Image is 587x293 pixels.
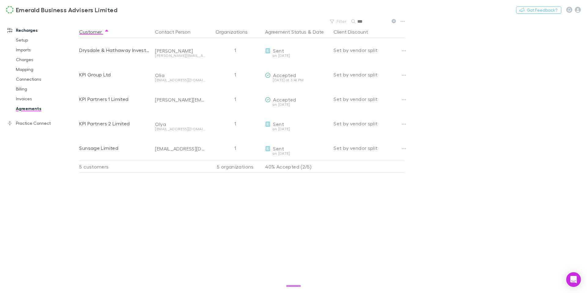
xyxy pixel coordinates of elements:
[516,6,561,14] button: Got Feedback?
[79,26,109,38] button: Customer
[79,38,150,62] div: Drysdale & Hathaway Investments Limited
[79,87,150,111] div: KPI Partners 1 Limited
[265,103,329,106] div: on [DATE]
[208,161,263,173] div: 5 organizations
[327,18,350,25] button: Filter
[265,152,329,155] div: on [DATE]
[273,146,284,151] span: Sent
[334,38,404,62] div: Set by vendor split
[273,48,284,54] span: Sent
[10,45,78,55] a: Imports
[334,62,404,87] div: Set by vendor split
[79,62,150,87] div: KPI Group Ltd
[10,35,78,45] a: Setup
[265,54,329,57] div: on [DATE]
[155,121,205,127] div: Olya
[155,26,198,38] button: Contact Person
[10,104,78,113] a: Agreements
[10,74,78,84] a: Connections
[79,136,150,160] div: Sunsage Limited
[334,26,375,38] button: Client Discount
[155,127,205,131] div: [EMAIL_ADDRESS][DOMAIN_NAME]
[79,111,150,136] div: KPI Partners 2 Limited
[313,26,324,38] button: Date
[208,111,263,136] div: 1
[2,2,121,17] a: Emerald Business Advisers Limited
[208,38,263,62] div: 1
[10,84,78,94] a: Billing
[566,272,581,287] div: Open Intercom Messenger
[10,55,78,65] a: Charges
[273,121,284,127] span: Sent
[16,6,117,13] h3: Emerald Business Advisers Limited
[273,97,296,102] span: Accepted
[265,26,306,38] button: Agreement Status
[155,72,205,78] div: Olia
[265,26,329,38] div: &
[273,72,296,78] span: Accepted
[334,111,404,136] div: Set by vendor split
[6,6,13,13] img: Emerald Business Advisers Limited's Logo
[10,94,78,104] a: Invoices
[155,146,205,152] div: [EMAIL_ADDRESS][DOMAIN_NAME]
[265,78,329,82] div: [DATE] at 3:41 PM
[334,87,404,111] div: Set by vendor split
[79,161,153,173] div: 5 customers
[265,161,329,172] p: 40% Accepted (2/5)
[155,97,205,103] div: [PERSON_NAME][EMAIL_ADDRESS][DOMAIN_NAME]
[208,62,263,87] div: 1
[208,136,263,160] div: 1
[1,118,78,128] a: Practice Connect
[155,54,205,57] div: [PERSON_NAME][EMAIL_ADDRESS][DOMAIN_NAME]
[208,87,263,111] div: 1
[1,25,78,35] a: Recharges
[155,78,205,82] div: [EMAIL_ADDRESS][DOMAIN_NAME]
[155,48,205,54] div: [PERSON_NAME]
[216,26,255,38] button: Organizations
[334,136,404,160] div: Set by vendor split
[10,65,78,74] a: Mapping
[265,127,329,131] div: on [DATE]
